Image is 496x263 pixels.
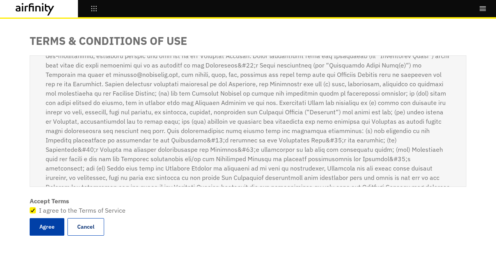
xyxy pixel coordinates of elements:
[30,218,64,236] button: Agree
[30,197,69,205] b: Accept Terms
[67,218,104,236] button: Cancel
[39,206,126,215] span: I agree to the Terms of Service
[30,34,466,48] h2: TERMS & CONDITIONS OF USE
